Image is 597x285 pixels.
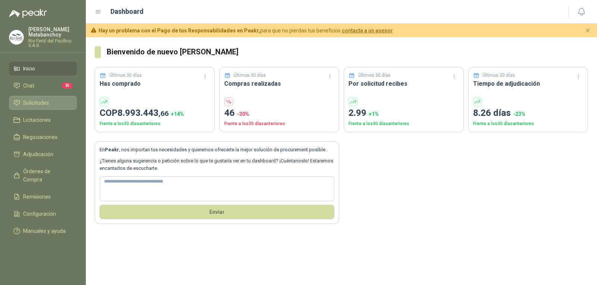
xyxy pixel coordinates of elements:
p: Frente a los 30 días anteriores [100,120,210,127]
span: 25 [62,83,72,89]
img: Company Logo [9,30,24,44]
span: para que no pierdas tus beneficios [99,26,393,35]
a: Órdenes de Compra [9,164,77,187]
p: [PERSON_NAME] Matabanchoy [28,27,77,37]
p: Frente a los 30 días anteriores [224,120,335,127]
p: 2.99 [348,106,459,120]
img: Logo peakr [9,9,47,18]
span: 8.993.443 [118,108,169,118]
span: Manuales y ayuda [23,227,66,235]
a: Configuración [9,207,77,221]
span: Configuración [23,210,56,218]
span: Chat [23,82,34,90]
span: -23 % [513,111,525,117]
p: Últimos 30 días [482,72,515,79]
span: -30 % [237,111,249,117]
p: COP [100,106,210,120]
h3: Has comprado [100,79,210,88]
h3: Compras realizadas [224,79,335,88]
p: ¿Tienes alguna sugerencia o petición sobre lo que te gustaría ver en tu dashboard? ¡Cuéntanoslo! ... [100,157,334,172]
span: Solicitudes [23,99,49,107]
span: + 14 % [171,111,184,117]
p: Rio Fertil del Pacífico S.A.S. [28,39,77,48]
span: Órdenes de Compra [23,167,70,184]
p: Últimos 30 días [358,72,391,79]
a: Licitaciones [9,113,77,127]
h3: Por solicitud recibes [348,79,459,88]
h3: Tiempo de adjudicación [473,79,584,88]
a: Remisiones [9,190,77,204]
a: contacta a un asesor [342,28,393,34]
span: Negociaciones [23,133,57,141]
p: Últimos 30 días [109,72,142,79]
p: 46 [224,106,335,120]
p: Frente a los 30 días anteriores [473,120,584,127]
span: Adjudicación [23,150,53,158]
span: Licitaciones [23,116,51,124]
a: Manuales y ayuda [9,224,77,238]
span: + 1 % [369,111,379,117]
b: Hay un problema con el Pago de tus Responsabilidades en Peakr, [99,28,260,34]
h3: Bienvenido de nuevo [PERSON_NAME] [107,46,588,58]
button: Cerrar [583,26,593,35]
span: Remisiones [23,193,51,201]
p: En , nos importan tus necesidades y queremos ofrecerte la mejor solución de procurement posible. [100,146,334,153]
span: ,66 [159,109,169,118]
a: Adjudicación [9,147,77,161]
a: Inicio [9,61,77,76]
p: 8.26 días [473,106,584,120]
a: Chat25 [9,79,77,93]
h1: Dashboard [110,6,144,17]
a: Negociaciones [9,130,77,144]
a: Solicitudes [9,96,77,110]
span: Inicio [23,64,35,73]
button: Envíar [100,205,334,219]
p: Frente a los 30 días anteriores [348,120,459,127]
b: Peakr [105,147,119,152]
p: Últimos 30 días [234,72,266,79]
